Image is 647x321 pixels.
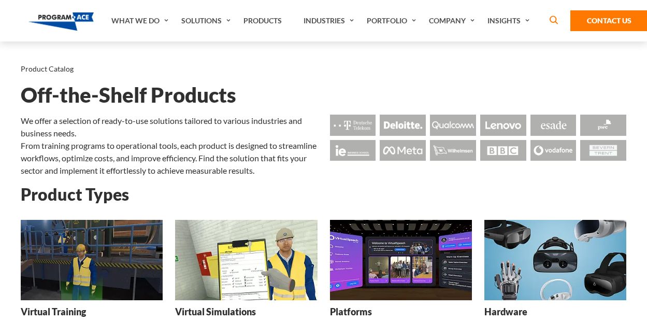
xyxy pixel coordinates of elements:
img: Logo - Wilhemsen [430,140,476,161]
h3: Hardware [484,305,527,318]
img: Logo - Deloitte [380,115,426,135]
h1: Off-the-Shelf Products [21,86,626,104]
img: Virtual Simulations [175,220,317,300]
img: Logo - Seven Trent [580,140,626,161]
h3: Virtual Training [21,305,86,318]
p: We offer a selection of ready-to-use solutions tailored to various industries and business needs. [21,115,318,139]
li: Product Catalog [21,62,74,76]
h2: Product Types [21,185,626,203]
h3: Virtual Simulations [175,305,256,318]
nav: breadcrumb [21,62,626,76]
img: Hardware [484,220,626,300]
img: Logo - Pwc [580,115,626,135]
h3: Platforms [330,305,372,318]
img: Program-Ace [28,12,94,31]
img: Virtual Training [21,220,163,300]
img: Logo - Vodafone [530,140,577,161]
img: Platforms [330,220,472,300]
img: Logo - Meta [380,140,426,161]
img: Logo - BBC [480,140,526,161]
p: From training programs to operational tools, each product is designed to streamline workflows, op... [21,139,318,177]
img: Logo - Lenovo [480,115,526,135]
img: Logo - Qualcomm [430,115,476,135]
img: Logo - Esade [530,115,577,135]
img: Logo - Deutsche Telekom [330,115,376,135]
img: Logo - Ie Business School [330,140,376,161]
